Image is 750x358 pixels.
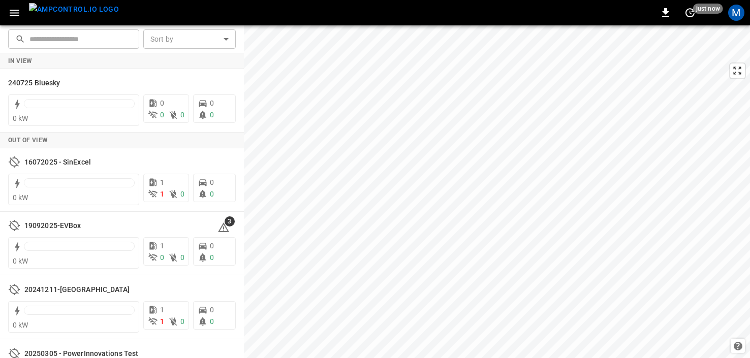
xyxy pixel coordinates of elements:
span: 0 [210,190,214,198]
img: ampcontrol.io logo [29,3,119,16]
span: 0 [160,253,164,262]
span: 0 [180,111,184,119]
span: 3 [225,216,235,226]
span: 0 [210,99,214,107]
span: 0 [160,99,164,107]
span: 1 [160,242,164,250]
span: 1 [160,190,164,198]
h6: 20241211-Kempower [24,284,130,296]
span: 0 [210,317,214,326]
span: 0 [210,111,214,119]
span: 0 [210,242,214,250]
span: 0 kW [13,193,28,202]
span: 1 [160,317,164,326]
strong: In View [8,57,33,64]
span: 0 [210,178,214,186]
strong: Out of View [8,137,48,144]
span: 0 [180,190,184,198]
h6: 240725 Bluesky [8,78,60,89]
span: 0 [210,306,214,314]
span: 0 kW [13,257,28,265]
span: 0 kW [13,114,28,122]
span: 0 [180,317,184,326]
span: 0 kW [13,321,28,329]
h6: 19092025-EVBox [24,220,81,232]
span: just now [693,4,723,14]
span: 0 [160,111,164,119]
button: set refresh interval [682,5,698,21]
span: 0 [210,253,214,262]
div: profile-icon [728,5,744,21]
span: 1 [160,306,164,314]
span: 0 [180,253,184,262]
canvas: Map [244,25,750,358]
h6: 16072025 - SinExcel [24,157,91,168]
span: 1 [160,178,164,186]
